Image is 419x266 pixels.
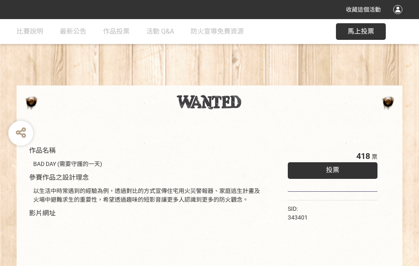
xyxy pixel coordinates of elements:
span: 投票 [326,166,339,174]
span: 馬上投票 [348,27,374,35]
span: 418 [356,151,370,161]
span: 作品名稱 [29,146,56,154]
span: 防火宣導免費資源 [191,27,244,35]
a: 防火宣導免費資源 [191,19,244,44]
a: 作品投票 [103,19,130,44]
span: 最新公告 [60,27,86,35]
a: 最新公告 [60,19,86,44]
span: 參賽作品之設計理念 [29,173,89,181]
span: 收藏這個活動 [346,6,381,13]
a: 比賽說明 [17,19,43,44]
div: BAD DAY (需要守護的一天) [33,160,263,168]
span: SID: 343401 [288,205,308,221]
span: 活動 Q&A [146,27,174,35]
iframe: Facebook Share [310,205,351,213]
span: 作品投票 [103,27,130,35]
span: 票 [372,154,377,160]
span: 影片網址 [29,209,56,217]
div: 以生活中時常遇到的經驗為例，透過對比的方式宣傳住宅用火災警報器、家庭逃生計畫及火場中避難求生的重要性，希望透過趣味的短影音讓更多人認識到更多的防火觀念。 [33,187,263,204]
span: 比賽說明 [17,27,43,35]
a: 活動 Q&A [146,19,174,44]
button: 馬上投票 [336,23,386,40]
